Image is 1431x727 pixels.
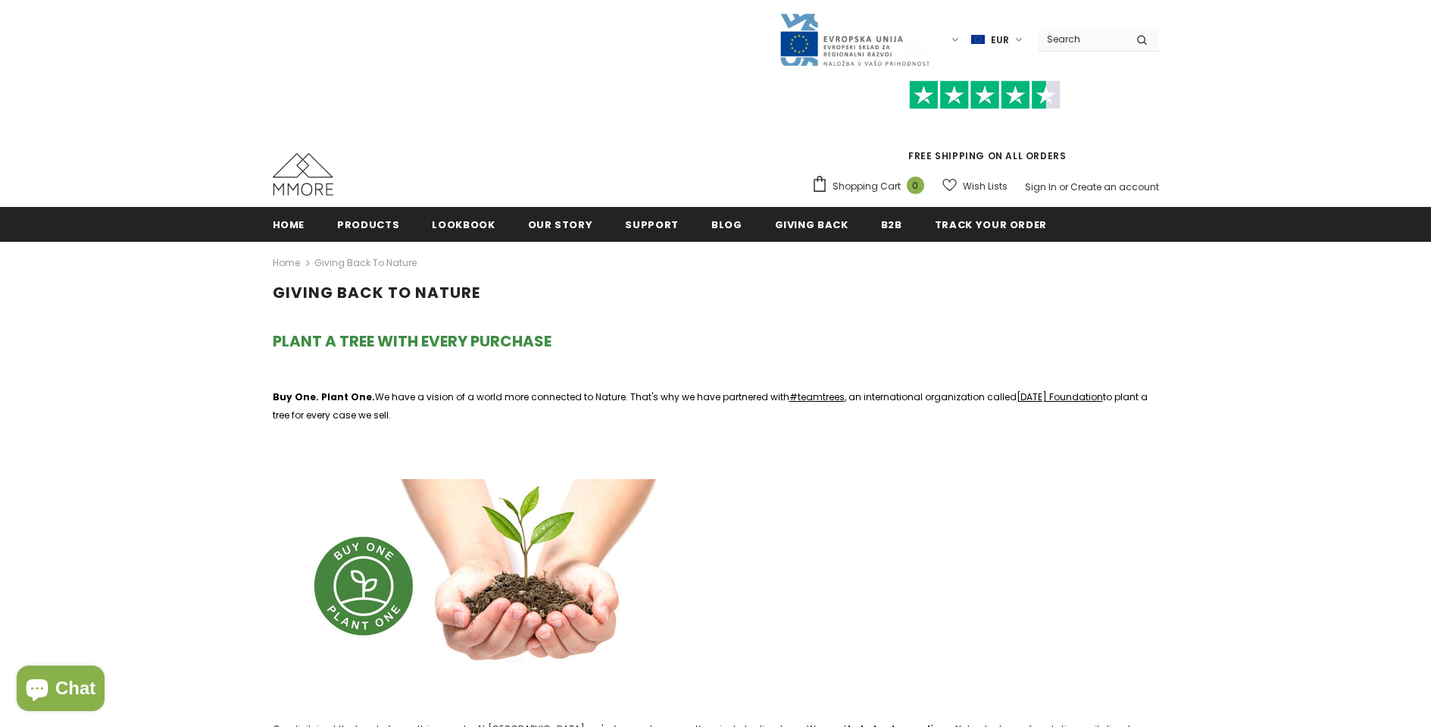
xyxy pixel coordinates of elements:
[273,331,551,352] span: PLANT A TREE WITH EVERY PURCHASE
[779,12,930,67] img: Javni Razpis
[811,87,1159,162] span: FREE SHIPPING ON ALL ORDERS
[833,179,901,194] span: Shopping Cart
[1017,390,1103,403] span: [DATE] Foundation
[337,207,399,241] a: Products
[625,207,679,241] a: support
[528,218,593,232] span: Our Story
[337,218,399,232] span: Products
[881,218,902,232] span: B2B
[293,479,657,684] img: Plant one tree with every purchase
[711,207,742,241] a: Blog
[881,207,902,241] a: B2B
[528,207,593,241] a: Our Story
[991,33,1009,48] span: EUR
[1025,180,1057,193] a: Sign In
[711,218,742,232] span: Blog
[789,390,845,403] span: #teamtrees
[1070,180,1159,193] a: Create an account
[1059,180,1068,193] span: or
[273,153,333,196] img: MMORE Cases
[779,33,930,45] a: Javni Razpis
[432,207,495,241] a: Lookbook
[775,218,848,232] span: Giving back
[432,218,495,232] span: Lookbook
[935,218,1047,232] span: Track your order
[273,218,305,232] span: Home
[273,207,305,241] a: Home
[909,80,1061,110] img: Trust Pilot Stars
[12,666,109,715] inbox-online-store-chat: Shopify online store chat
[273,390,375,403] strong: Buy One. Plant One.
[811,109,1159,149] iframe: Customer reviews powered by Trustpilot
[775,207,848,241] a: Giving back
[625,218,679,232] span: support
[1038,28,1125,50] input: Search Site
[273,254,300,272] a: Home
[942,173,1008,199] a: Wish Lists
[314,254,417,272] span: Giving back to Nature
[273,282,480,303] span: Giving back to Nature
[935,207,1047,241] a: Track your order
[273,390,1148,421] span: We have a vision of a world more connected to Nature. That's why we have partnered with , an inte...
[811,175,932,198] a: Shopping Cart 0
[963,179,1008,194] span: Wish Lists
[907,177,924,194] span: 0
